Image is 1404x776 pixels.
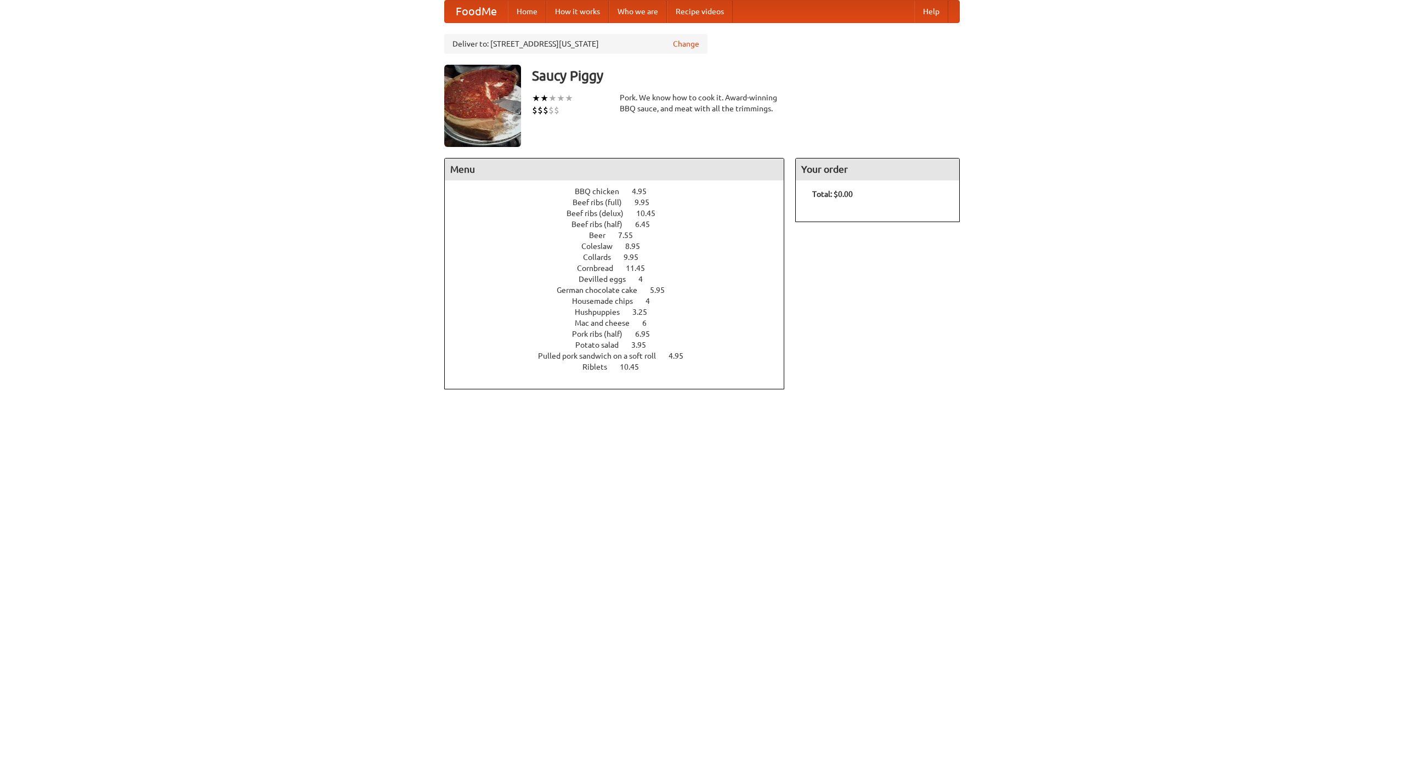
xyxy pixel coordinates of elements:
a: German chocolate cake 5.95 [557,286,685,294]
li: ★ [557,92,565,104]
span: Pulled pork sandwich on a soft roll [538,352,667,360]
a: Beer 7.55 [589,231,653,240]
a: Devilled eggs 4 [579,275,663,284]
a: Beef ribs (full) 9.95 [573,198,670,207]
span: Beef ribs (delux) [567,209,635,218]
a: Housemade chips 4 [572,297,670,305]
a: Pork ribs (half) 6.95 [572,330,670,338]
span: Housemade chips [572,297,644,305]
a: FoodMe [445,1,508,22]
h3: Saucy Piggy [532,65,960,87]
span: Mac and cheese [575,319,641,327]
a: Collards 9.95 [583,253,659,262]
span: Potato salad [575,341,630,349]
span: 11.45 [626,264,656,273]
span: 7.55 [618,231,644,240]
span: 4 [638,275,654,284]
a: Mac and cheese 6 [575,319,667,327]
span: Cornbread [577,264,624,273]
span: Hushpuppies [575,308,631,316]
a: Home [508,1,546,22]
span: 5.95 [650,286,676,294]
a: Hushpuppies 3.25 [575,308,667,316]
a: Cornbread 11.45 [577,264,665,273]
span: 8.95 [625,242,651,251]
span: 10.45 [636,209,666,218]
a: Pulled pork sandwich on a soft roll 4.95 [538,352,704,360]
span: 4.95 [669,352,694,360]
a: Recipe videos [667,1,733,22]
a: Who we are [609,1,667,22]
h4: Menu [445,158,784,180]
span: Beef ribs (half) [571,220,633,229]
a: Riblets 10.45 [582,362,659,371]
a: Coleslaw 8.95 [581,242,660,251]
div: Pork. We know how to cook it. Award-winning BBQ sauce, and meat with all the trimmings. [620,92,784,114]
b: Total: $0.00 [812,190,853,199]
span: Beer [589,231,616,240]
li: $ [548,104,554,116]
span: Collards [583,253,622,262]
a: Beef ribs (delux) 10.45 [567,209,676,218]
span: 9.95 [624,253,649,262]
div: Deliver to: [STREET_ADDRESS][US_STATE] [444,34,707,54]
li: ★ [532,92,540,104]
a: Change [673,38,699,49]
span: 3.25 [632,308,658,316]
span: 6.95 [635,330,661,338]
span: Pork ribs (half) [572,330,633,338]
h4: Your order [796,158,959,180]
li: $ [532,104,537,116]
span: Beef ribs (full) [573,198,633,207]
span: 3.95 [631,341,657,349]
span: 10.45 [620,362,650,371]
span: 6.45 [635,220,661,229]
a: BBQ chicken 4.95 [575,187,667,196]
span: 9.95 [635,198,660,207]
a: Potato salad 3.95 [575,341,666,349]
li: ★ [548,92,557,104]
a: How it works [546,1,609,22]
li: $ [554,104,559,116]
span: German chocolate cake [557,286,648,294]
span: 4.95 [632,187,658,196]
a: Beef ribs (half) 6.45 [571,220,670,229]
span: Coleslaw [581,242,624,251]
li: ★ [565,92,573,104]
span: BBQ chicken [575,187,630,196]
li: $ [543,104,548,116]
a: Help [914,1,948,22]
li: $ [537,104,543,116]
span: Riblets [582,362,618,371]
img: angular.jpg [444,65,521,147]
span: 6 [642,319,658,327]
span: Devilled eggs [579,275,637,284]
li: ★ [540,92,548,104]
span: 4 [646,297,661,305]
